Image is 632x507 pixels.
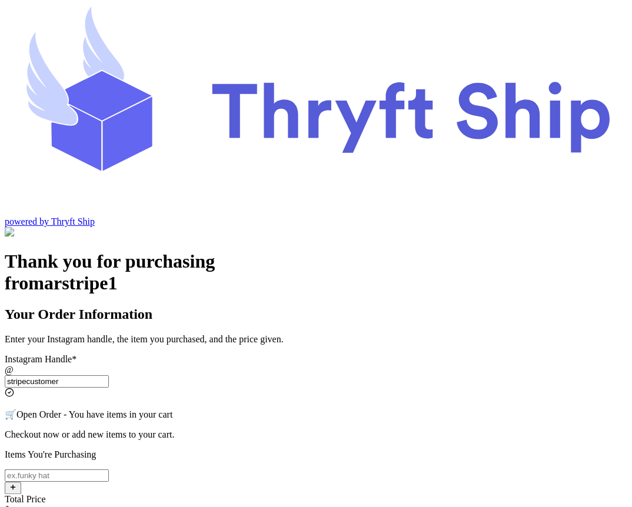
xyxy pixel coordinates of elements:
label: Instagram Handle [5,354,76,364]
img: Customer Form Background [5,227,122,238]
p: Enter your Instagram handle, the item you purchased, and the price given. [5,334,627,345]
h1: Thank you for purchasing from [5,251,627,294]
span: arstripe1 [44,272,117,293]
p: Items You're Purchasing [5,449,627,460]
a: powered by Thryft Ship [5,216,95,226]
span: 🛒 [5,409,16,419]
span: Open Order - You have items in your cart [16,409,172,419]
p: Checkout now or add new items to your cart. [5,429,627,440]
div: @ [5,365,627,375]
h2: Your Order Information [5,306,627,322]
label: Total Price [5,494,46,504]
input: ex.funky hat [5,469,109,482]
